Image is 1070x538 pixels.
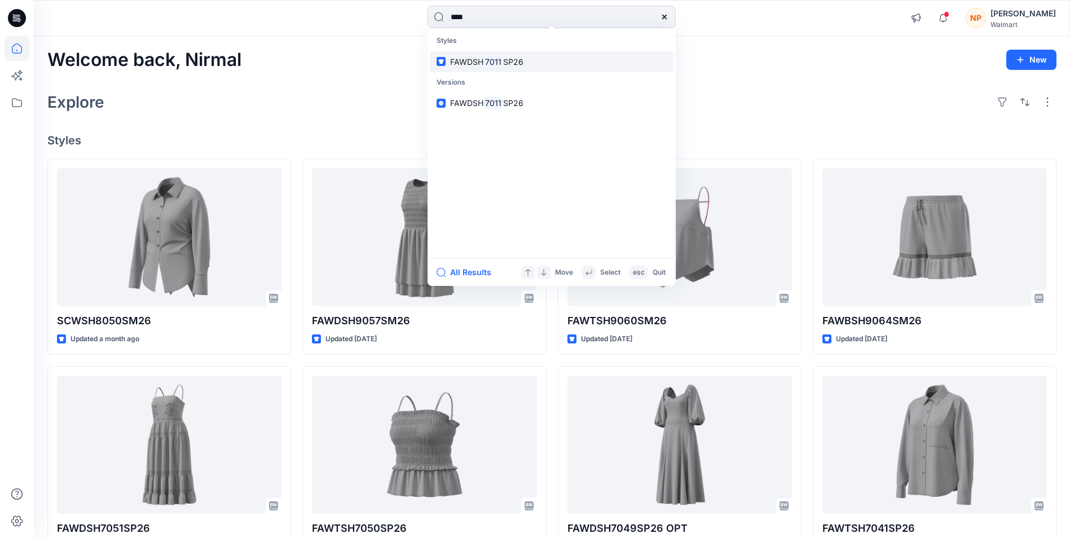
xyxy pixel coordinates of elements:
h4: Styles [47,134,1056,147]
a: FAWDSH9057SM26 [312,168,536,306]
span: SP26 [503,98,523,108]
mark: 7011 [483,55,503,68]
button: All Results [437,266,499,279]
p: FAWDSH9057SM26 [312,313,536,329]
p: Styles [430,30,673,51]
a: FAWTSH7050SP26 [312,376,536,514]
p: esc [633,267,645,279]
p: FAWDSH7051SP26 [57,521,281,536]
h2: Explore [47,93,104,111]
p: Updated [DATE] [836,333,887,345]
a: FAWDSH7051SP26 [57,376,281,514]
p: SCWSH8050SM26 [57,313,281,329]
a: FAWTSH7041SP26 [822,376,1047,514]
p: FAWTSH9060SM26 [567,313,792,329]
span: SP26 [503,57,523,67]
a: FAWDSH7011SP26 [430,92,673,113]
p: Versions [430,72,673,93]
div: NP [966,8,986,28]
a: FAWDSH7011SP26 [430,51,673,72]
p: FAWDSH7049SP26 OPT [567,521,792,536]
a: SCWSH8050SM26 [57,168,281,306]
a: FAWBSH9064SM26 [822,168,1047,306]
h2: Welcome back, Nirmal [47,50,241,70]
p: Updated a month ago [71,333,139,345]
mark: 7011 [483,96,503,109]
a: FAWTSH9060SM26 [567,168,792,306]
a: FAWDSH7049SP26 OPT [567,376,792,514]
p: Updated [DATE] [581,333,632,345]
p: Updated [DATE] [325,333,377,345]
span: FAWDSH [450,57,483,67]
span: FAWDSH [450,98,483,108]
p: Move [555,267,573,279]
div: Walmart [990,20,1056,29]
p: FAWTSH7041SP26 [822,521,1047,536]
button: New [1006,50,1056,70]
p: Select [600,267,620,279]
p: FAWTSH7050SP26 [312,521,536,536]
p: Quit [653,267,666,279]
div: [PERSON_NAME] [990,7,1056,20]
p: FAWBSH9064SM26 [822,313,1047,329]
